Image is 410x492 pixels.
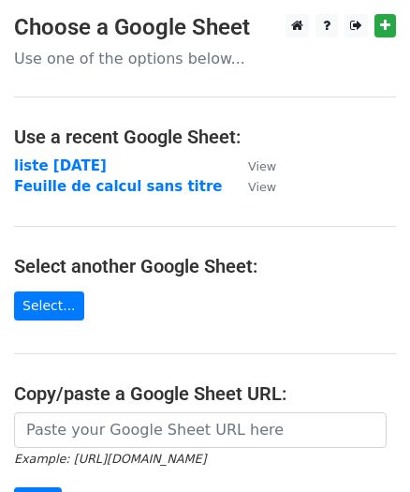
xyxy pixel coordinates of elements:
a: liste [DATE] [14,157,107,174]
h4: Select another Google Sheet: [14,255,396,277]
h4: Use a recent Google Sheet: [14,126,396,148]
small: Example: [URL][DOMAIN_NAME] [14,452,206,466]
a: Select... [14,291,84,321]
a: View [229,157,276,174]
small: View [248,180,276,194]
a: View [229,178,276,195]
h4: Copy/paste a Google Sheet URL: [14,382,396,405]
h3: Choose a Google Sheet [14,14,396,41]
a: Feuille de calcul sans titre [14,178,222,195]
small: View [248,159,276,173]
p: Use one of the options below... [14,49,396,68]
input: Paste your Google Sheet URL here [14,412,387,448]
